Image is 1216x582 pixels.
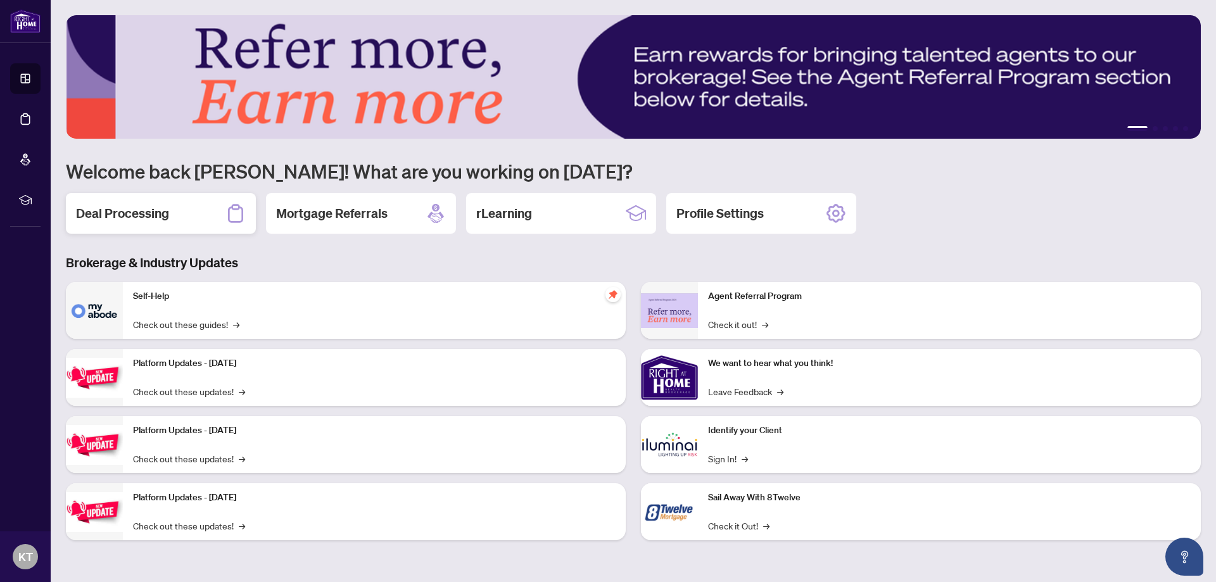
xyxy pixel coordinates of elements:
p: Platform Updates - [DATE] [133,357,616,370]
h2: Mortgage Referrals [276,205,388,222]
span: → [777,384,783,398]
a: Leave Feedback→ [708,384,783,398]
p: Platform Updates - [DATE] [133,491,616,505]
img: Identify your Client [641,416,698,473]
p: Identify your Client [708,424,1191,438]
p: Sail Away With 8Twelve [708,491,1191,505]
span: → [742,452,748,465]
a: Check out these updates!→ [133,519,245,533]
span: KT [18,548,33,566]
img: Self-Help [66,282,123,339]
p: Platform Updates - [DATE] [133,424,616,438]
img: Sail Away With 8Twelve [641,483,698,540]
button: 2 [1153,126,1158,131]
span: pushpin [605,287,621,302]
h2: Profile Settings [676,205,764,222]
span: → [762,317,768,331]
a: Check it out!→ [708,317,768,331]
span: → [239,519,245,533]
h1: Welcome back [PERSON_NAME]! What are you working on [DATE]? [66,159,1201,183]
span: → [239,384,245,398]
button: 5 [1183,126,1188,131]
img: We want to hear what you think! [641,349,698,406]
h2: rLearning [476,205,532,222]
p: Self-Help [133,289,616,303]
p: We want to hear what you think! [708,357,1191,370]
p: Agent Referral Program [708,289,1191,303]
span: → [233,317,239,331]
button: 1 [1127,126,1148,131]
img: Platform Updates - July 21, 2025 [66,358,123,398]
a: Check it Out!→ [708,519,769,533]
img: Agent Referral Program [641,293,698,328]
h3: Brokerage & Industry Updates [66,254,1201,272]
img: Slide 0 [66,15,1201,139]
a: Sign In!→ [708,452,748,465]
button: 3 [1163,126,1168,131]
img: Platform Updates - June 23, 2025 [66,492,123,532]
img: Platform Updates - July 8, 2025 [66,425,123,465]
button: 4 [1173,126,1178,131]
a: Check out these updates!→ [133,452,245,465]
h2: Deal Processing [76,205,169,222]
span: → [239,452,245,465]
img: logo [10,9,41,33]
span: → [763,519,769,533]
button: Open asap [1165,538,1203,576]
a: Check out these guides!→ [133,317,239,331]
a: Check out these updates!→ [133,384,245,398]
